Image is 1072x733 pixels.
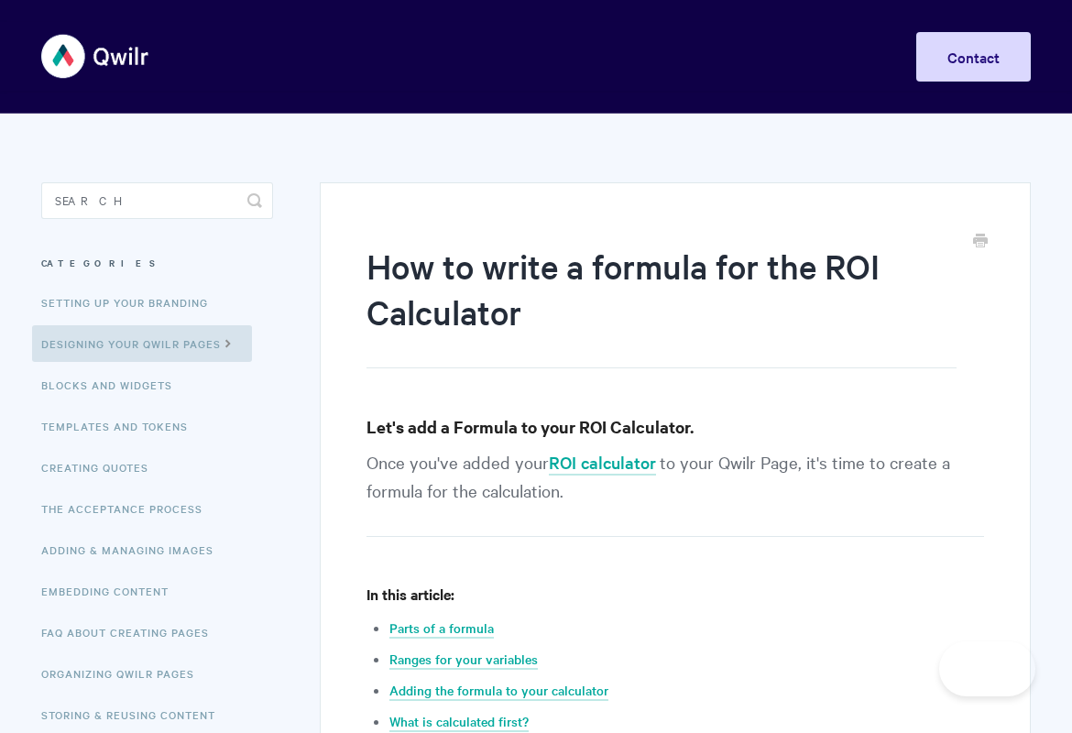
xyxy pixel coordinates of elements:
[366,414,984,440] h3: Let's add a Formula to your ROI Calculator.
[389,618,494,639] a: Parts of a formula
[41,531,227,568] a: Adding & Managing Images
[41,449,162,486] a: Creating Quotes
[366,243,957,368] h1: How to write a formula for the ROI Calculator
[41,655,208,692] a: Organizing Qwilr Pages
[32,325,252,362] a: Designing Your Qwilr Pages
[389,681,608,701] a: Adding the formula to your calculator
[41,182,273,219] input: Search
[366,448,984,537] p: Once you've added your to your Qwilr Page, it's time to create a formula for the calculation.
[916,32,1031,82] a: Contact
[41,614,223,651] a: FAQ About Creating Pages
[389,650,538,670] a: Ranges for your variables
[41,573,182,609] a: Embedding Content
[41,696,229,733] a: Storing & Reusing Content
[549,451,656,476] a: ROI calculator
[41,246,273,279] h3: Categories
[41,22,150,91] img: Qwilr Help Center
[973,232,988,252] a: Print this Article
[366,584,454,604] strong: In this article:
[41,490,216,527] a: The Acceptance Process
[41,366,186,403] a: Blocks and Widgets
[41,408,202,444] a: Templates and Tokens
[389,712,529,732] a: What is calculated first?
[41,284,222,321] a: Setting up your Branding
[939,641,1035,696] iframe: Toggle Customer Support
